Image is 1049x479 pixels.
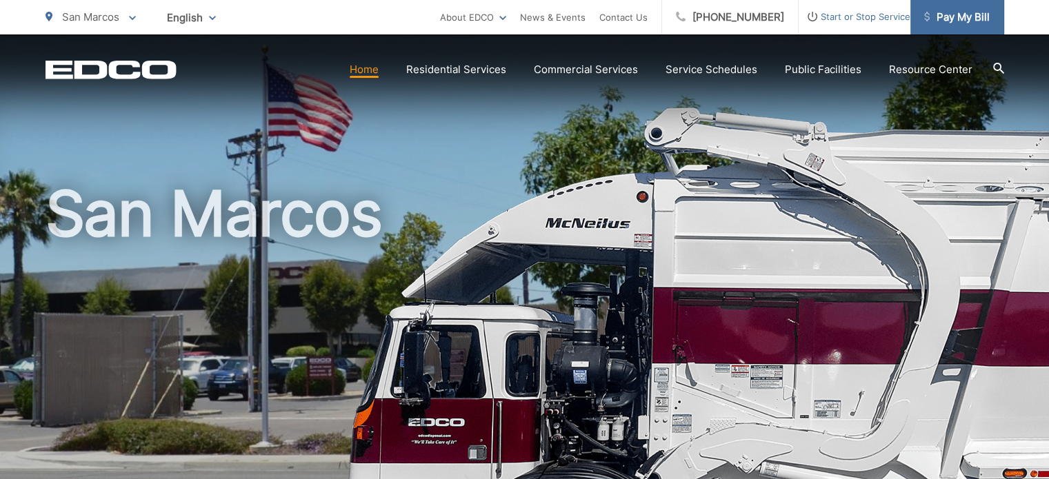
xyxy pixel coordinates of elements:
span: English [157,6,226,30]
a: Home [350,61,379,78]
a: Contact Us [599,9,648,26]
a: Residential Services [406,61,506,78]
a: Resource Center [889,61,972,78]
a: EDCD logo. Return to the homepage. [46,60,177,79]
a: Service Schedules [666,61,757,78]
a: Public Facilities [785,61,861,78]
a: Commercial Services [534,61,638,78]
span: Pay My Bill [924,9,990,26]
a: News & Events [520,9,586,26]
span: San Marcos [62,10,119,23]
a: About EDCO [440,9,506,26]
